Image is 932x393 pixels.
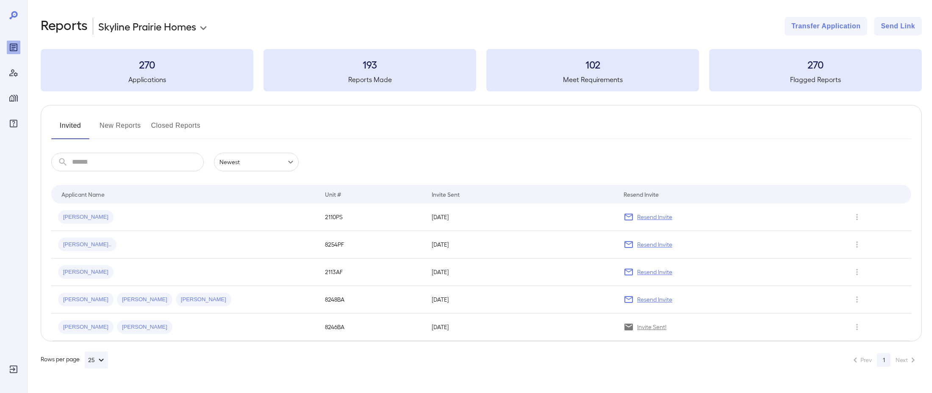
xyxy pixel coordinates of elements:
[7,91,20,105] div: Manage Properties
[318,203,425,231] td: 2110PS
[709,58,922,71] h3: 270
[318,313,425,341] td: 8246BA
[486,74,699,85] h5: Meet Requirements
[637,213,672,221] p: Resend Invite
[7,41,20,54] div: Reports
[58,323,114,331] span: [PERSON_NAME]
[58,213,114,221] span: [PERSON_NAME]
[214,153,299,171] div: Newest
[425,203,617,231] td: [DATE]
[637,295,672,304] p: Resend Invite
[7,66,20,80] div: Manage Users
[850,320,864,334] button: Row Actions
[85,352,108,368] button: 25
[98,19,196,33] p: Skyline Prairie Homes
[41,74,253,85] h5: Applications
[117,323,172,331] span: [PERSON_NAME]
[176,296,231,304] span: [PERSON_NAME]
[41,352,108,368] div: Rows per page
[58,296,114,304] span: [PERSON_NAME]
[637,240,672,249] p: Resend Invite
[877,353,890,367] button: page 1
[151,119,201,139] button: Closed Reports
[637,323,666,331] p: Invite Sent!
[318,258,425,286] td: 2113AF
[432,189,460,199] div: Invite Sent
[425,286,617,313] td: [DATE]
[100,119,141,139] button: New Reports
[7,363,20,376] div: Log Out
[486,58,699,71] h3: 102
[264,58,476,71] h3: 193
[325,189,341,199] div: Unit #
[709,74,922,85] h5: Flagged Reports
[41,17,88,36] h2: Reports
[850,293,864,306] button: Row Actions
[41,58,253,71] h3: 270
[850,210,864,224] button: Row Actions
[425,313,617,341] td: [DATE]
[61,189,105,199] div: Applicant Name
[318,286,425,313] td: 8248BA
[637,268,672,276] p: Resend Invite
[624,189,659,199] div: Resend Invite
[51,119,89,139] button: Invited
[7,117,20,130] div: FAQ
[425,258,617,286] td: [DATE]
[41,49,922,91] summary: 270Applications193Reports Made102Meet Requirements270Flagged Reports
[425,231,617,258] td: [DATE]
[850,238,864,251] button: Row Actions
[264,74,476,85] h5: Reports Made
[785,17,867,36] button: Transfer Application
[846,353,922,367] nav: pagination navigation
[58,268,114,276] span: [PERSON_NAME]
[850,265,864,279] button: Row Actions
[117,296,172,304] span: [PERSON_NAME]
[58,241,116,249] span: [PERSON_NAME]..
[874,17,922,36] button: Send Link
[318,231,425,258] td: 8254PF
